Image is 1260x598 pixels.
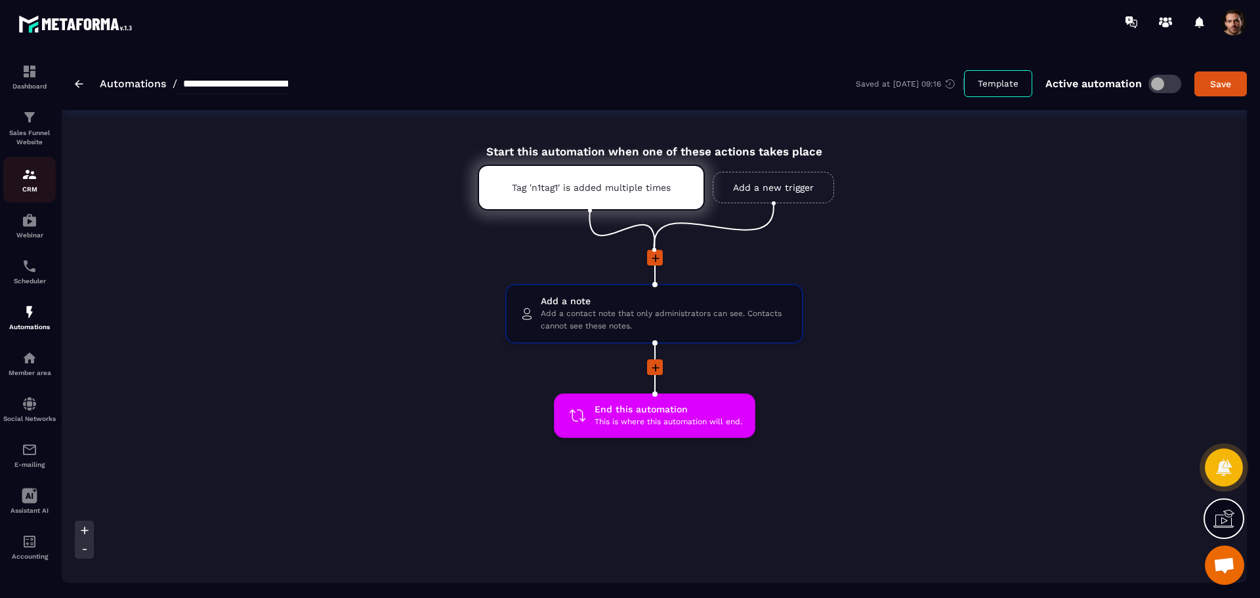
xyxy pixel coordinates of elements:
[3,478,56,524] a: Assistant AI
[541,308,789,332] span: Add a contact note that only administrators can see. Contacts cannot see these notes.
[3,340,56,386] a: automationsautomationsMember area
[3,100,56,157] a: formationformationSales Funnel Website
[3,553,56,560] p: Accounting
[22,110,37,125] img: formation
[22,396,37,412] img: social-network
[445,130,864,158] div: Start this automation when one of these actions takes place
[3,203,56,249] a: automationsautomationsWebinar
[3,461,56,468] p: E-mailing
[3,323,56,330] p: Automations
[1194,71,1247,96] button: Save
[3,54,56,100] a: formationformationDashboard
[512,182,671,193] p: Tag 'n1tag1' is added multiple times
[893,79,941,89] p: [DATE] 09:16
[3,231,56,239] p: Webinar
[22,534,37,549] img: accountant
[3,129,56,147] p: Sales Funnel Website
[3,294,56,340] a: automationsautomationsAutomations
[22,350,37,366] img: automations
[3,277,56,285] p: Scheduler
[100,77,166,90] a: Automations
[856,78,964,90] div: Saved at
[595,416,742,428] span: This is where this automation will end.
[3,415,56,422] p: Social Networks
[18,12,136,36] img: logo
[1203,77,1238,90] div: Save
[713,172,834,203] a: Add a new trigger
[3,507,56,514] p: Assistant AI
[22,167,37,182] img: formation
[3,386,56,432] a: social-networksocial-networkSocial Networks
[3,157,56,203] a: formationformationCRM
[1045,77,1142,90] p: Active automation
[1205,546,1244,585] div: Mở cuộc trò chuyện
[22,64,37,79] img: formation
[3,524,56,570] a: accountantaccountantAccounting
[22,212,37,228] img: automations
[75,80,83,88] img: arrow
[3,186,56,193] p: CRM
[22,304,37,320] img: automations
[3,432,56,478] a: emailemailE-mailing
[3,83,56,90] p: Dashboard
[3,249,56,294] a: schedulerschedulerScheduler
[964,70,1032,97] button: Template
[595,403,742,416] span: End this automation
[173,77,177,90] span: /
[541,295,789,308] span: Add a note
[3,369,56,376] p: Member area
[22,258,37,274] img: scheduler
[22,442,37,458] img: email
